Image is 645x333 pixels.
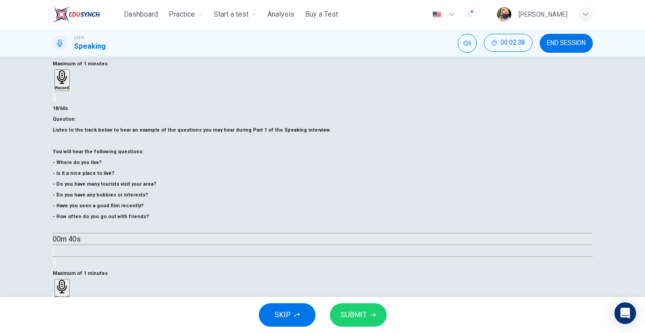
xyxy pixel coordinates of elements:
img: en [431,11,442,18]
div: Mute [458,34,477,53]
button: SKIP [259,303,316,327]
button: Buy a Test [302,6,342,23]
h6: Listen to the track below to hear an example of the questions you may hear during Part 1 of the S... [53,125,593,222]
span: Start a test [214,9,248,20]
span: 00:02:38 [501,39,525,46]
div: Open Intercom Messenger [614,302,636,324]
button: Dashboard [120,6,162,23]
img: ELTC logo [53,5,100,23]
button: Record [54,279,70,301]
span: END SESSION [547,40,586,47]
button: SUBMIT [330,303,387,327]
div: [PERSON_NAME] [519,9,568,20]
span: 00m 40s [53,235,81,243]
button: Analysis [264,6,298,23]
img: Profile picture [497,7,511,22]
button: Start a test [210,6,260,23]
span: Practice [169,9,195,20]
a: ELTC logo [53,5,121,23]
span: CEFR [74,35,84,41]
h6: 18/60s [53,103,593,114]
h6: Maximum of 1 minutes [53,268,593,279]
h1: Speaking [74,41,106,52]
div: Hide [484,34,532,53]
h6: Record [55,295,69,300]
button: Practice [165,6,207,23]
button: 00:02:38 [484,34,532,52]
span: Buy a Test [305,9,338,20]
h6: Record [55,86,69,90]
button: END SESSION [540,34,593,53]
button: Record [54,69,70,91]
span: SKIP [275,309,291,321]
button: Click to see the audio transcription [53,247,54,255]
h6: Maximum of 1 minutes [53,59,593,69]
span: Analysis [267,9,294,20]
h6: Question : [53,114,593,125]
span: SUBMIT [341,309,367,321]
span: Dashboard [124,9,158,20]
